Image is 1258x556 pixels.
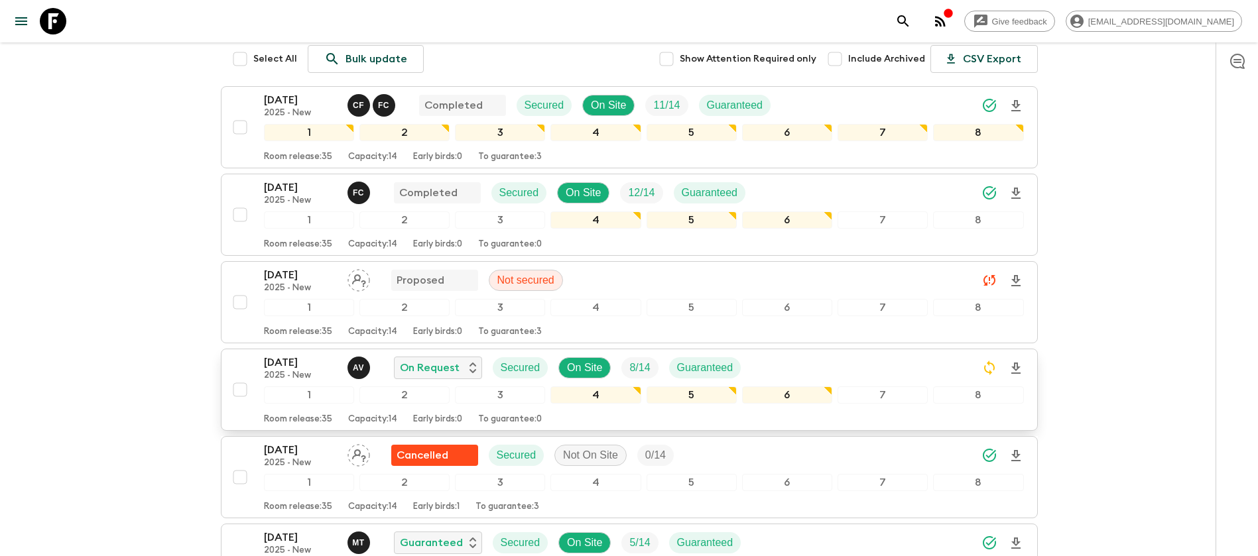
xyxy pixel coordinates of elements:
[478,327,542,337] p: To guarantee: 3
[348,502,397,512] p: Capacity: 14
[838,474,928,491] div: 7
[359,211,450,229] div: 2
[397,272,444,288] p: Proposed
[981,360,997,376] svg: Sync Required - Changes detected
[890,8,916,34] button: search adventures
[848,52,925,66] span: Include Archived
[264,267,337,283] p: [DATE]
[253,52,297,66] span: Select All
[347,535,373,546] span: Matheus Tenorio
[264,195,337,206] p: 2025 - New
[964,11,1055,32] a: Give feedback
[359,299,450,316] div: 2
[742,124,832,141] div: 6
[264,370,337,381] p: 2025 - New
[348,327,397,337] p: Capacity: 14
[645,95,688,116] div: Trip Fill
[677,360,733,376] p: Guaranteed
[517,95,572,116] div: Secured
[628,185,655,201] p: 12 / 14
[1008,448,1024,464] svg: Download Onboarding
[930,45,1038,73] button: CSV Export
[582,95,635,116] div: On Site
[1008,361,1024,376] svg: Download Onboarding
[550,211,641,229] div: 4
[491,182,547,203] div: Secured
[838,299,928,316] div: 7
[497,272,554,288] p: Not secured
[264,124,354,141] div: 1
[413,327,462,337] p: Early birds: 0
[347,357,373,379] button: AV
[742,299,832,316] div: 6
[475,502,539,512] p: To guarantee: 3
[221,261,1038,343] button: [DATE]2025 - NewAssign pack leaderProposedNot secured12345678Room release:35Capacity:14Early bird...
[413,152,462,162] p: Early birds: 0
[359,124,450,141] div: 2
[264,299,354,316] div: 1
[478,239,542,250] p: To guarantee: 0
[424,97,483,113] p: Completed
[742,474,832,491] div: 6
[981,272,997,288] svg: Unable to sync - Check prices and secured
[455,124,545,141] div: 3
[682,185,738,201] p: Guaranteed
[264,92,337,108] p: [DATE]
[629,360,650,376] p: 8 / 14
[591,97,626,113] p: On Site
[489,270,563,291] div: Not secured
[493,357,548,378] div: Secured
[347,531,373,554] button: MT
[567,535,602,551] p: On Site
[264,529,337,545] p: [DATE]
[264,211,354,229] div: 1
[399,185,458,201] p: Completed
[347,448,370,459] span: Assign pack leader
[221,86,1038,168] button: [DATE]2025 - NewClarissa Fusco, Felipe CavalcantiCompletedSecuredOn SiteTrip FillGuaranteed123456...
[620,182,662,203] div: Trip Fill
[621,357,658,378] div: Trip Fill
[413,239,462,250] p: Early birds: 0
[637,445,674,466] div: Trip Fill
[557,182,609,203] div: On Site
[497,447,536,463] p: Secured
[647,211,737,229] div: 5
[550,124,641,141] div: 4
[629,535,650,551] p: 5 / 14
[264,355,337,370] p: [DATE]
[981,97,997,113] svg: Synced Successfully
[933,386,1023,404] div: 8
[264,414,332,425] p: Room release: 35
[264,180,337,195] p: [DATE]
[558,532,611,553] div: On Site
[413,414,462,425] p: Early birds: 0
[499,185,539,201] p: Secured
[567,360,602,376] p: On Site
[346,51,407,67] p: Bulk update
[981,185,997,201] svg: Synced Successfully
[221,174,1038,256] button: [DATE]2025 - NewFelipe CavalcantiCompletedSecuredOn SiteTrip FillGuaranteed12345678Room release:3...
[347,273,370,284] span: Assign pack leader
[221,349,1038,431] button: [DATE]2025 - NewAndre Van BergOn RequestSecuredOn SiteTrip FillGuaranteed12345678Room release:35C...
[347,98,398,109] span: Clarissa Fusco, Felipe Cavalcanti
[647,386,737,404] div: 5
[680,52,816,66] span: Show Attention Required only
[558,357,611,378] div: On Site
[550,386,641,404] div: 4
[563,447,618,463] p: Not On Site
[647,299,737,316] div: 5
[352,537,365,548] p: M T
[554,445,627,466] div: Not On Site
[933,124,1023,141] div: 8
[525,97,564,113] p: Secured
[348,239,397,250] p: Capacity: 14
[397,447,448,463] p: Cancelled
[455,299,545,316] div: 3
[391,445,478,466] div: Flash Pack cancellation
[1008,186,1024,201] svg: Download Onboarding
[455,386,545,404] div: 3
[550,299,641,316] div: 4
[478,152,542,162] p: To guarantee: 3
[353,362,364,373] p: A V
[566,185,601,201] p: On Site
